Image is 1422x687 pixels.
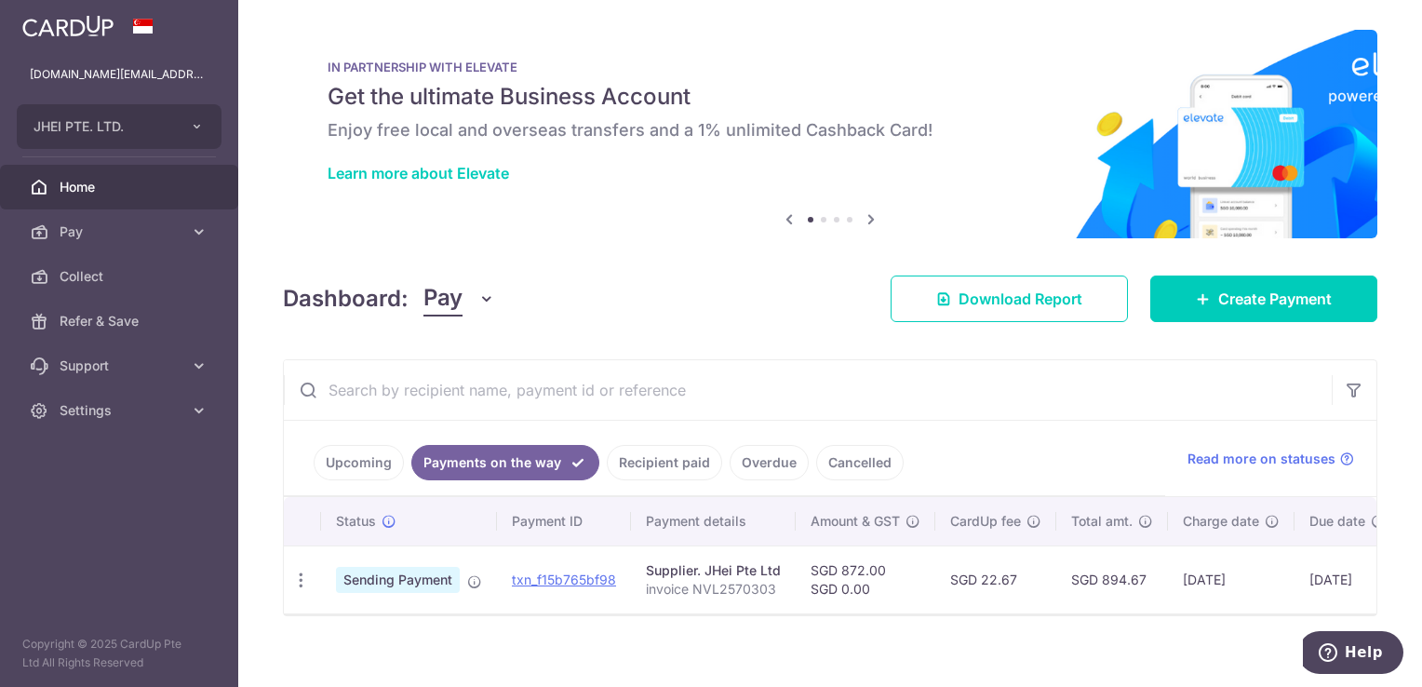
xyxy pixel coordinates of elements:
a: txn_f15b765bf98 [512,572,616,587]
p: [DOMAIN_NAME][EMAIL_ADDRESS][DOMAIN_NAME] [30,65,208,84]
button: JHEI PTE. LTD. [17,104,221,149]
span: Pay [60,222,182,241]
td: SGD 894.67 [1056,546,1168,613]
span: CardUp fee [950,512,1021,531]
span: JHEI PTE. LTD. [34,117,171,136]
p: invoice NVL2570303 [646,580,781,599]
span: Charge date [1183,512,1259,531]
iframe: Opens a widget where you can find more information [1303,631,1403,678]
a: Overdue [730,445,809,480]
input: Search by recipient name, payment id or reference [284,360,1332,420]
h6: Enjoy free local and overseas transfers and a 1% unlimited Cashback Card! [328,119,1333,141]
span: Pay [423,281,463,317]
span: Status [336,512,376,531]
th: Payment details [631,497,796,546]
td: SGD 872.00 SGD 0.00 [796,546,935,613]
a: Cancelled [816,445,904,480]
td: SGD 22.67 [935,546,1056,613]
div: Supplier. JHei Pte Ltd [646,561,781,580]
span: Create Payment [1218,288,1332,310]
span: Due date [1309,512,1365,531]
p: IN PARTNERSHIP WITH ELEVATE [328,60,1333,74]
a: Download Report [891,276,1128,322]
h4: Dashboard: [283,282,409,316]
a: Create Payment [1150,276,1377,322]
span: Collect [60,267,182,286]
th: Payment ID [497,497,631,546]
a: Payments on the way [411,445,599,480]
span: Total amt. [1071,512,1133,531]
span: Download Report [959,288,1082,310]
td: [DATE] [1168,546,1295,613]
span: Amount & GST [811,512,900,531]
span: Sending Payment [336,567,460,593]
a: Upcoming [314,445,404,480]
img: Renovation banner [283,30,1377,238]
span: Refer & Save [60,312,182,330]
a: Learn more about Elevate [328,164,509,182]
button: Pay [423,281,495,317]
h5: Get the ultimate Business Account [328,82,1333,112]
a: Read more on statuses [1187,450,1354,468]
td: [DATE] [1295,546,1401,613]
a: Recipient paid [607,445,722,480]
span: Settings [60,401,182,420]
span: Read more on statuses [1187,450,1335,468]
span: Support [60,357,182,375]
img: CardUp [22,15,114,37]
span: Home [60,178,182,196]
